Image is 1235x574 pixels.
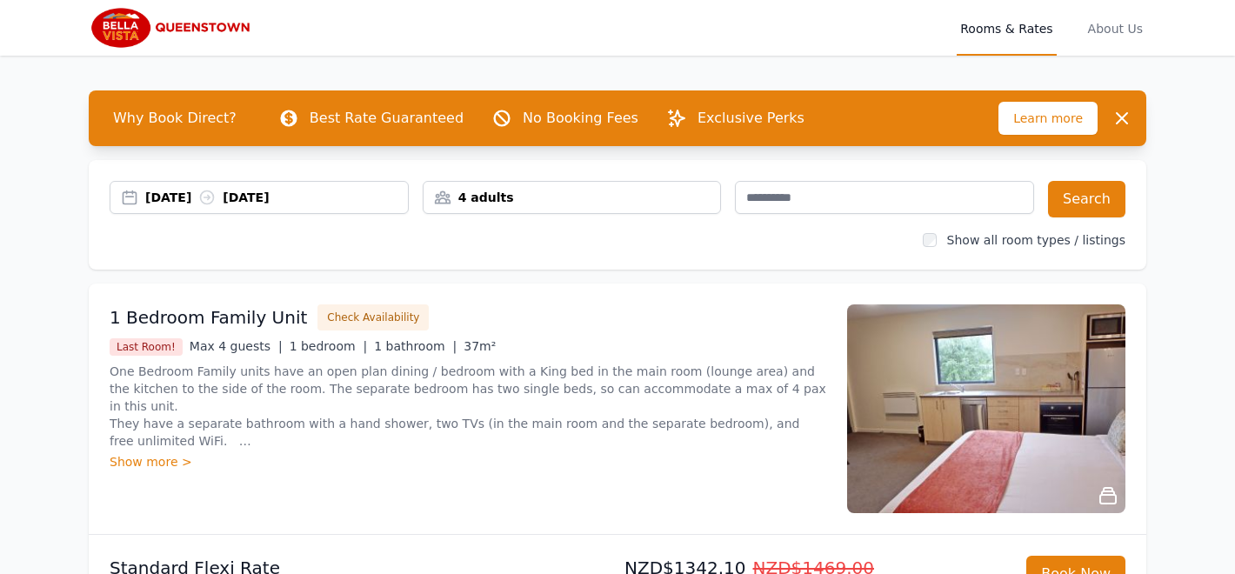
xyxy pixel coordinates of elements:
div: 4 adults [424,189,721,206]
span: 1 bedroom | [290,339,368,353]
span: 37m² [464,339,496,353]
span: Why Book Direct? [99,101,250,136]
p: Exclusive Perks [698,108,804,129]
p: Best Rate Guaranteed [310,108,464,129]
span: Max 4 guests | [190,339,283,353]
img: Bella Vista Queenstown [89,7,257,49]
span: Learn more [998,102,1098,135]
p: One Bedroom Family units have an open plan dining / bedroom with a King bed in the main room (lou... [110,363,826,450]
h3: 1 Bedroom Family Unit [110,305,307,330]
p: No Booking Fees [523,108,638,129]
span: Last Room! [110,338,183,356]
div: [DATE] [DATE] [145,189,408,206]
button: Check Availability [317,304,429,330]
button: Search [1048,181,1125,217]
span: 1 bathroom | [374,339,457,353]
label: Show all room types / listings [947,233,1125,247]
div: Show more > [110,453,826,471]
